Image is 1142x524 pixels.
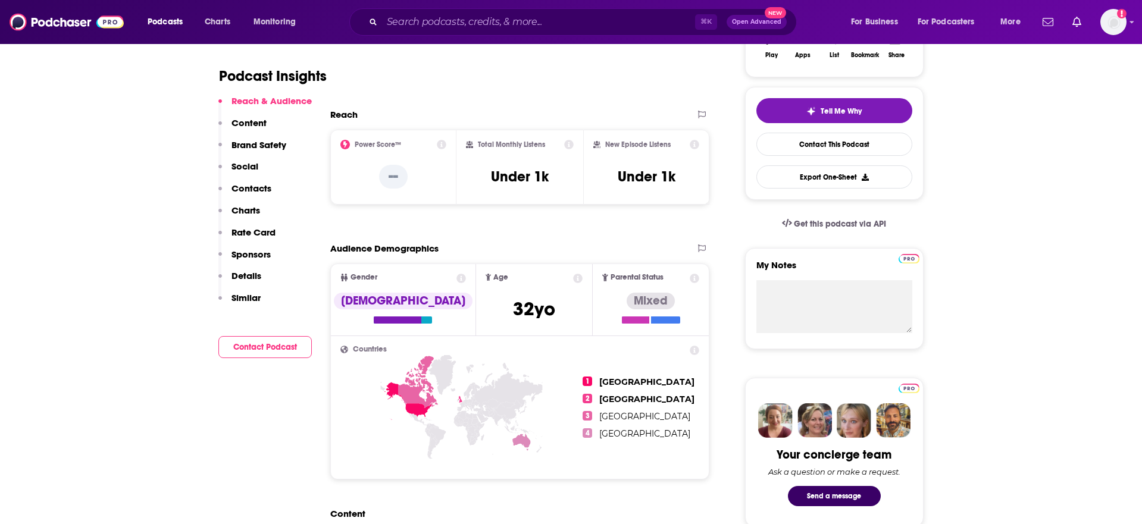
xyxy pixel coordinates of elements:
[788,486,881,506] button: Send a message
[231,139,286,150] p: Brand Safety
[218,270,261,292] button: Details
[334,293,473,309] div: [DEMOGRAPHIC_DATA]
[756,165,912,189] button: Export One-Sheet
[765,52,778,59] div: Play
[599,376,694,387] span: [GEOGRAPHIC_DATA]
[765,7,786,18] span: New
[806,106,816,116] img: tell me why sparkle
[10,11,124,33] img: Podchaser - Follow, Share and Rate Podcasts
[787,23,818,66] button: Apps
[330,109,358,120] h2: Reach
[627,293,675,309] div: Mixed
[1100,9,1127,35] span: Logged in as TrevorC
[881,23,912,66] button: Share
[605,140,671,149] h2: New Episode Listens
[231,95,312,106] p: Reach & Audience
[899,382,919,393] a: Pro website
[777,447,891,462] div: Your concierge team
[231,117,267,128] p: Content
[830,52,839,59] div: List
[218,249,271,271] button: Sponsors
[1000,14,1021,30] span: More
[218,161,258,183] button: Social
[888,52,905,59] div: Share
[727,15,787,29] button: Open AdvancedNew
[245,12,311,32] button: open menu
[618,168,675,186] h3: Under 1k
[1100,9,1127,35] button: Show profile menu
[992,12,1035,32] button: open menu
[797,403,832,438] img: Barbara Profile
[843,12,913,32] button: open menu
[351,274,377,281] span: Gender
[818,23,849,66] button: List
[330,243,439,254] h2: Audience Demographics
[1100,9,1127,35] img: User Profile
[899,252,919,263] a: Pro website
[231,227,276,238] p: Rate Card
[218,227,276,249] button: Rate Card
[599,428,690,439] span: [GEOGRAPHIC_DATA]
[139,12,198,32] button: open menu
[758,403,793,438] img: Sydney Profile
[218,95,312,117] button: Reach & Audience
[583,376,592,386] span: 1
[756,259,912,280] label: My Notes
[219,67,327,85] h1: Podcast Insights
[231,205,260,216] p: Charts
[732,19,781,25] span: Open Advanced
[254,14,296,30] span: Monitoring
[218,292,261,314] button: Similar
[1038,12,1058,32] a: Show notifications dropdown
[218,117,267,139] button: Content
[231,270,261,281] p: Details
[513,297,555,321] span: 32 yo
[795,52,811,59] div: Apps
[218,139,286,161] button: Brand Safety
[361,8,808,36] div: Search podcasts, credits, & more...
[772,209,896,239] a: Get this podcast via API
[355,140,401,149] h2: Power Score™
[491,168,549,186] h3: Under 1k
[583,411,592,421] span: 3
[837,403,871,438] img: Jules Profile
[231,161,258,172] p: Social
[695,14,717,30] span: ⌘ K
[583,428,592,438] span: 4
[876,403,911,438] img: Jon Profile
[611,274,664,281] span: Parental Status
[218,205,260,227] button: Charts
[599,394,694,404] span: [GEOGRAPHIC_DATA]
[821,106,862,116] span: Tell Me Why
[478,140,545,149] h2: Total Monthly Listens
[493,274,508,281] span: Age
[231,183,271,194] p: Contacts
[918,14,975,30] span: For Podcasters
[899,254,919,263] img: Podchaser Pro
[756,133,912,156] a: Contact This Podcast
[148,14,183,30] span: Podcasts
[205,14,230,30] span: Charts
[599,411,690,422] span: [GEOGRAPHIC_DATA]
[353,346,387,353] span: Countries
[1068,12,1086,32] a: Show notifications dropdown
[330,508,700,519] h2: Content
[197,12,237,32] a: Charts
[899,384,919,393] img: Podchaser Pro
[218,336,312,358] button: Contact Podcast
[910,12,992,32] button: open menu
[231,249,271,260] p: Sponsors
[583,394,592,403] span: 2
[850,23,881,66] button: Bookmark
[756,23,787,66] button: Play
[382,12,695,32] input: Search podcasts, credits, & more...
[756,98,912,123] button: tell me why sparkleTell Me Why
[768,467,900,476] div: Ask a question or make a request.
[851,52,879,59] div: Bookmark
[379,165,408,189] p: --
[794,219,886,229] span: Get this podcast via API
[218,183,271,205] button: Contacts
[851,14,898,30] span: For Business
[231,292,261,303] p: Similar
